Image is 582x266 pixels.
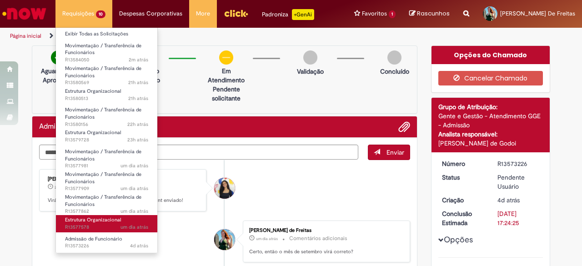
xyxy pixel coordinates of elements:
[497,173,540,191] div: Pendente Usuário
[56,192,157,212] a: Aberto R13577862 : Movimentação / Transferência de Funcionários
[129,56,148,63] time: 01/10/2025 07:53:34
[56,86,157,103] a: Aberto R13580513 : Estrutura Organizacional
[127,121,148,128] span: 22h atrás
[65,136,148,144] span: R13579728
[56,234,157,251] a: Aberto R13573226 : Admissão de Funcionário
[10,32,41,40] a: Página inicial
[65,216,121,223] span: Estrutura Organizacional
[256,236,278,241] span: um dia atrás
[120,208,148,215] span: um dia atrás
[431,46,550,64] div: Opções do Chamado
[56,215,157,232] a: Aberto R13577578 : Estrutura Organizacional
[387,50,401,65] img: img-circle-grey.png
[196,9,210,18] span: More
[65,129,121,136] span: Estrutura Organizacional
[289,235,347,242] small: Comentários adicionais
[65,95,148,102] span: R13580513
[224,6,248,20] img: click_logo_yellow_360x200.png
[127,136,148,143] span: 23h atrás
[65,121,148,128] span: R13580156
[48,197,199,204] p: Virá conforme os dias trabalhados, conforme print enviado!
[65,65,141,79] span: Movimentação / Transferência de Funcionários
[65,224,148,231] span: R13577578
[214,178,235,199] div: Ana Santos de Godoi
[55,185,71,190] time: 30/09/2025 09:02:13
[65,194,141,208] span: Movimentação / Transferência de Funcionários
[65,236,122,242] span: Admissão de Funcionário
[120,224,148,231] time: 29/09/2025 15:08:44
[39,123,120,131] h2: Admissão de Funcionário Histórico de tíquete
[119,9,182,18] span: Despesas Corporativas
[55,185,71,190] span: 23h atrás
[56,105,157,125] a: Aberto R13580156 : Movimentação / Transferência de Funcionários
[55,27,158,253] ul: Requisições
[130,242,148,249] time: 27/09/2025 16:27:45
[417,9,450,18] span: Rascunhos
[438,71,543,85] button: Cancelar Chamado
[56,170,157,189] a: Aberto R13577909 : Movimentação / Transferência de Funcionários
[214,229,235,250] div: Jessica Nadolni de Freitas
[128,79,148,86] time: 30/09/2025 10:41:57
[65,242,148,250] span: R13573226
[219,50,233,65] img: circle-minus.png
[128,95,148,102] time: 30/09/2025 10:34:58
[65,106,141,120] span: Movimentação / Transferência de Funcionários
[497,196,540,205] div: 27/09/2025 16:27:43
[56,128,157,145] a: Aberto R13579728 : Estrutura Organizacional
[65,162,148,170] span: R13577981
[497,209,540,227] div: [DATE] 17:24:25
[435,173,491,182] dt: Status
[438,102,543,111] div: Grupo de Atribuição:
[297,67,324,76] p: Validação
[127,136,148,143] time: 30/09/2025 08:33:01
[368,145,410,160] button: Enviar
[386,148,404,156] span: Enviar
[303,50,317,65] img: img-circle-grey.png
[65,42,141,56] span: Movimentação / Transferência de Funcionários
[256,236,278,241] time: 30/09/2025 07:50:11
[65,79,148,86] span: R13580569
[65,171,141,185] span: Movimentação / Transferência de Funcionários
[36,66,80,85] p: Aguardando Aprovação
[435,196,491,205] dt: Criação
[435,209,491,227] dt: Conclusão Estimada
[128,95,148,102] span: 21h atrás
[438,139,543,148] div: [PERSON_NAME] de Godoi
[409,10,450,18] a: Rascunhos
[65,56,148,64] span: R13584050
[249,228,401,233] div: [PERSON_NAME] de Freitas
[39,145,358,160] textarea: Digite sua mensagem aqui...
[204,66,248,85] p: Em Atendimento
[362,9,387,18] span: Favoritos
[120,208,148,215] time: 29/09/2025 15:43:50
[120,185,148,192] time: 29/09/2025 15:49:37
[56,64,157,83] a: Aberto R13580569 : Movimentação / Transferência de Funcionários
[56,147,157,166] a: Aberto R13577981 : Movimentação / Transferência de Funcionários
[120,162,148,169] span: um dia atrás
[56,41,157,60] a: Aberto R13584050 : Movimentação / Transferência de Funcionários
[51,50,65,65] img: check-circle-green.png
[65,88,121,95] span: Estrutura Organizacional
[435,159,491,168] dt: Número
[65,208,148,215] span: R13577862
[438,130,543,139] div: Analista responsável:
[96,10,105,18] span: 10
[1,5,48,23] img: ServiceNow
[497,196,520,204] time: 27/09/2025 16:27:43
[130,242,148,249] span: 4d atrás
[380,67,409,76] p: Concluído
[389,10,396,18] span: 1
[497,196,520,204] span: 4d atrás
[62,9,94,18] span: Requisições
[398,121,410,133] button: Adicionar anexos
[56,29,157,39] a: Exibir Todas as Solicitações
[65,185,148,192] span: R13577909
[65,148,141,162] span: Movimentação / Transferência de Funcionários
[120,162,148,169] time: 29/09/2025 15:59:17
[120,185,148,192] span: um dia atrás
[48,176,199,182] div: [PERSON_NAME] de Godoi
[262,9,314,20] div: Padroniza
[438,111,543,130] div: Gente e Gestão - Atendimento GGE - Admissão
[249,248,401,256] p: Certo, então o mês de setembro virá correto?
[500,10,575,17] span: [PERSON_NAME] De Freitas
